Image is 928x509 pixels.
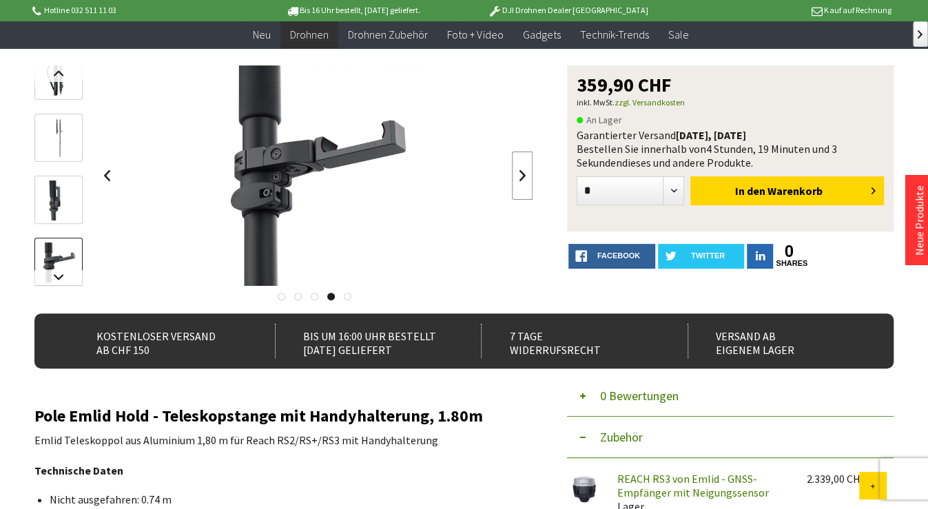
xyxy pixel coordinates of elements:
[568,244,655,269] a: facebook
[577,112,622,128] span: An Lager
[735,184,765,198] span: In den
[253,28,271,41] span: Neu
[690,176,884,205] button: In den Warenkorb
[912,185,926,256] a: Neue Produkte
[567,417,894,458] button: Zubehör
[30,2,245,19] p: Hotline 032 511 11 03
[243,21,280,49] a: Neu
[245,2,460,19] p: Bis 16 Uhr bestellt, [DATE] geliefert.
[447,28,503,41] span: Foto + Video
[275,324,456,358] div: Bis um 16:00 Uhr bestellt [DATE] geliefert
[776,244,802,259] a: 0
[676,2,891,19] p: Kauf auf Rechnung
[34,464,123,477] strong: Technische Daten
[567,375,894,417] button: 0 Bewertungen
[688,324,869,358] div: Versand ab eigenem Lager
[615,97,685,107] a: zzgl. Versandkosten
[34,407,533,425] h2: Pole Emlid Hold - Teleskopstange mit Handyhalterung, 1.80m
[918,30,922,39] span: 
[579,28,648,41] span: Technik-Trends
[481,324,662,358] div: 7 Tage Widerrufsrecht
[280,21,338,49] a: Drohnen
[34,433,438,447] span: Emlid Teleskoppol aus Aluminium 1,80 m für Reach RS2/RS+/RS3 mit Handyhalterung
[570,21,658,49] a: Technik-Trends
[658,244,745,269] a: twitter
[567,472,601,506] img: REACH RS3 von Emlid - GNSS-Empfänger mit Neigungssensor
[348,28,428,41] span: Drohnen Zubehör
[290,28,329,41] span: Drohnen
[577,128,884,169] div: Garantierter Versand Bestellen Sie innerhalb von dieses und andere Produkte.
[460,2,675,19] p: DJI Drohnen Dealer [GEOGRAPHIC_DATA]
[577,142,837,169] span: 4 Stunden, 19 Minuten und 3 Sekunden
[807,472,859,486] div: 2.339,00 CHF
[338,21,437,49] a: Drohnen Zubehör
[50,492,522,506] li: Nicht ausgefahren: 0.74 m
[668,28,688,41] span: Sale
[597,251,640,260] span: facebook
[617,472,769,499] a: REACH RS3 von Emlid - GNSS-Empfänger mit Neigungssensor
[577,75,672,94] span: 359,90 CHF
[437,21,513,49] a: Foto + Video
[658,21,698,49] a: Sale
[577,94,884,111] p: inkl. MwSt.
[676,128,746,142] b: [DATE], [DATE]
[691,251,725,260] span: twitter
[69,324,250,358] div: Kostenloser Versand ab CHF 150
[513,21,570,49] a: Gadgets
[522,28,560,41] span: Gadgets
[776,259,802,268] a: shares
[767,184,823,198] span: Warenkorb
